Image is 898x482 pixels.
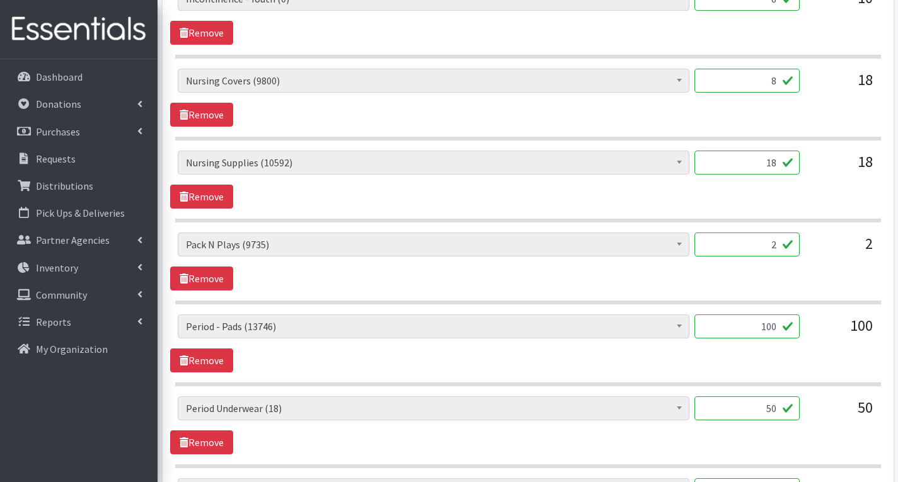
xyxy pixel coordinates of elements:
[5,255,153,280] a: Inventory
[810,396,873,430] div: 50
[5,200,153,226] a: Pick Ups & Deliveries
[178,232,689,256] span: Pack N Plays (9735)
[694,232,800,256] input: Quantity
[36,207,125,219] p: Pick Ups & Deliveries
[186,154,681,171] span: Nursing Supplies (10592)
[5,119,153,144] a: Purchases
[170,267,233,290] a: Remove
[694,314,800,338] input: Quantity
[5,64,153,89] a: Dashboard
[36,234,110,246] p: Partner Agencies
[5,282,153,307] a: Community
[5,227,153,253] a: Partner Agencies
[36,316,71,328] p: Reports
[5,8,153,50] img: HumanEssentials
[170,185,233,209] a: Remove
[36,71,83,83] p: Dashboard
[5,91,153,117] a: Donations
[694,69,800,93] input: Quantity
[5,309,153,335] a: Reports
[170,103,233,127] a: Remove
[5,146,153,171] a: Requests
[810,232,873,267] div: 2
[5,173,153,198] a: Distributions
[170,348,233,372] a: Remove
[5,336,153,362] a: My Organization
[178,69,689,93] span: Nursing Covers (9800)
[36,289,87,301] p: Community
[178,151,689,175] span: Nursing Supplies (10592)
[810,69,873,103] div: 18
[170,21,233,45] a: Remove
[186,318,681,335] span: Period - Pads (13746)
[36,125,80,138] p: Purchases
[810,314,873,348] div: 100
[36,180,93,192] p: Distributions
[694,396,800,420] input: Quantity
[178,314,689,338] span: Period - Pads (13746)
[186,399,681,417] span: Period Underwear (18)
[36,261,78,274] p: Inventory
[36,152,76,165] p: Requests
[36,98,81,110] p: Donations
[170,430,233,454] a: Remove
[178,396,689,420] span: Period Underwear (18)
[694,151,800,175] input: Quantity
[186,236,681,253] span: Pack N Plays (9735)
[810,151,873,185] div: 18
[186,72,681,89] span: Nursing Covers (9800)
[36,343,108,355] p: My Organization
